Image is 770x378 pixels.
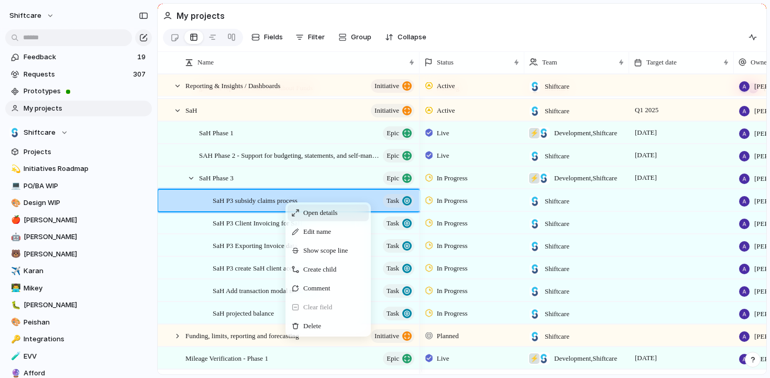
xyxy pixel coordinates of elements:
span: [PERSON_NAME] [24,215,148,225]
a: ✈️Karan [5,263,152,279]
span: 19 [137,52,148,62]
a: 💻PO/BA WIP [5,178,152,194]
span: [PERSON_NAME] [24,232,148,242]
a: 🐛[PERSON_NAME] [5,297,152,313]
button: 👨‍💻 [9,283,20,294]
span: Integrations [24,334,148,344]
div: 🧪 [11,350,18,362]
span: Collapse [398,32,426,42]
span: Filter [308,32,325,42]
h2: My projects [177,9,225,22]
span: [PERSON_NAME] [24,249,148,260]
button: 🐻 [9,249,20,260]
div: 🎨 [11,197,18,209]
span: Shiftcare [24,127,56,138]
a: 🍎[PERSON_NAME] [5,212,152,228]
span: My projects [24,103,148,114]
a: 💫Initiatives Roadmap [5,161,152,177]
a: My projects [5,101,152,116]
button: 💻 [9,181,20,191]
span: Fields [264,32,283,42]
a: Feedback19 [5,49,152,65]
button: shiftcare [5,7,60,24]
span: Requests [24,69,130,80]
a: 🔑Integrations [5,331,152,347]
a: 👨‍💻Mikey [5,280,152,296]
span: Mikey [24,283,148,294]
button: Collapse [381,29,431,46]
span: Clear field [303,302,332,312]
div: ✈️ [11,265,18,277]
span: Feedback [24,52,134,62]
div: 💫 [11,163,18,175]
div: Context Menu [285,202,371,337]
button: 🎨 [9,198,20,208]
span: Projects [24,147,148,157]
span: Open details [303,208,337,218]
span: Design WIP [24,198,148,208]
span: Peishan [24,317,148,328]
span: shiftcare [9,10,41,21]
span: Prototypes [24,86,148,96]
button: Shiftcare [5,125,152,141]
button: 🧪 [9,351,20,362]
span: Create child [303,264,336,275]
button: Filter [291,29,329,46]
div: 🔑 [11,333,18,345]
a: 🎨Design WIP [5,195,152,211]
button: 🤖 [9,232,20,242]
a: 🧪EVV [5,349,152,364]
span: [PERSON_NAME] [24,300,148,310]
a: Projects [5,144,152,160]
button: 🎨 [9,317,20,328]
span: EVV [24,351,148,362]
div: 👨‍💻 [11,282,18,294]
div: 🤖 [11,231,18,243]
span: Show scope line [303,245,348,256]
a: 🤖[PERSON_NAME] [5,229,152,245]
span: Karan [24,266,148,276]
span: PO/BA WIP [24,181,148,191]
button: Group [333,29,377,46]
a: Prototypes [5,83,152,99]
a: 🎨Peishan [5,315,152,330]
a: 🐻[PERSON_NAME] [5,246,152,262]
button: 🔑 [9,334,20,344]
a: Requests307 [5,67,152,82]
span: Initiatives Roadmap [24,164,148,174]
div: 💻 [11,180,18,192]
div: 🐻 [11,248,18,260]
div: 🎨 [11,316,18,328]
span: Edit name [303,226,331,237]
button: 💫 [9,164,20,174]
span: Group [351,32,371,42]
button: Fields [247,29,287,46]
button: 🍎 [9,215,20,225]
button: ✈️ [9,266,20,276]
div: 🐛 [11,299,18,311]
div: 🍎 [11,214,18,226]
span: Delete [303,321,321,331]
span: 307 [133,69,148,80]
button: 🐛 [9,300,20,310]
span: Comment [303,283,330,294]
